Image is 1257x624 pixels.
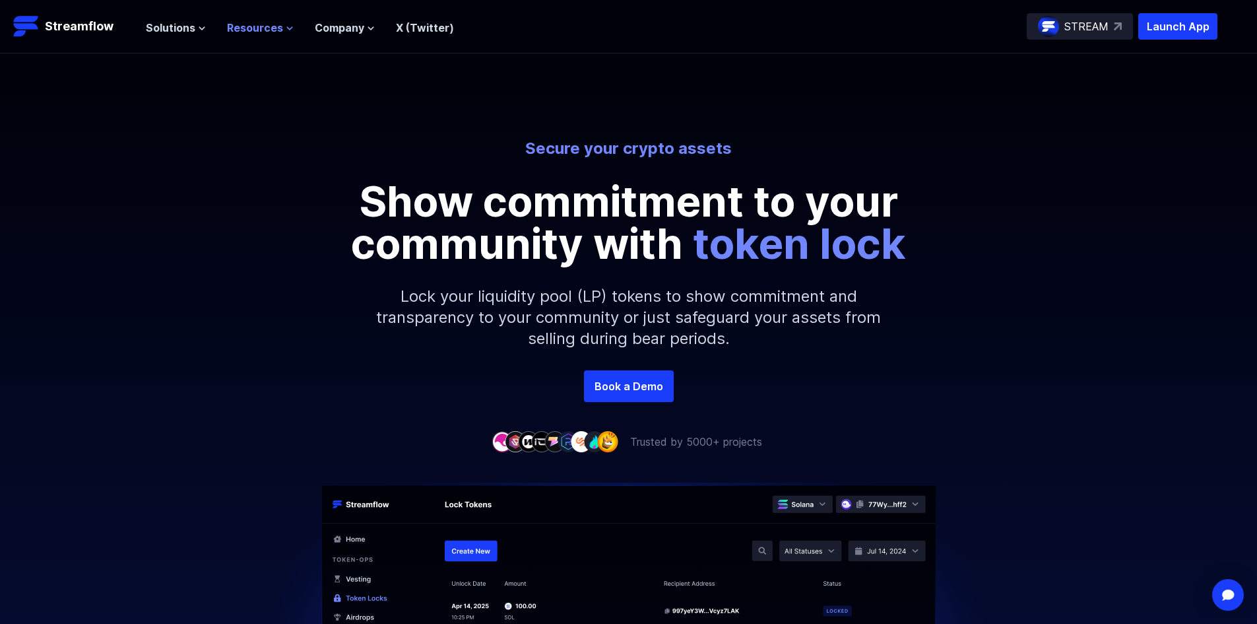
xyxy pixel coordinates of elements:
[332,180,926,265] p: Show commitment to your community with
[558,431,579,452] img: company-6
[1038,16,1059,37] img: streamflow-logo-circle.png
[227,20,294,36] button: Resources
[1114,22,1122,30] img: top-right-arrow.svg
[45,17,113,36] p: Streamflow
[571,431,592,452] img: company-7
[146,20,206,36] button: Solutions
[630,434,762,450] p: Trusted by 5000+ projects
[492,431,513,452] img: company-1
[13,13,40,40] img: Streamflow Logo
[146,20,195,36] span: Solutions
[263,138,994,159] p: Secure your crypto assets
[315,20,375,36] button: Company
[1027,13,1133,40] a: STREAM
[13,13,133,40] a: Streamflow
[1212,579,1244,611] div: Open Intercom Messenger
[227,20,283,36] span: Resources
[345,265,913,370] p: Lock your liquidity pool (LP) tokens to show commitment and transparency to your community or jus...
[693,218,906,269] span: token lock
[396,21,454,34] a: X (Twitter)
[544,431,565,452] img: company-5
[597,431,618,452] img: company-9
[584,370,674,402] a: Book a Demo
[584,431,605,452] img: company-8
[315,20,364,36] span: Company
[531,431,552,452] img: company-4
[1138,13,1217,40] button: Launch App
[505,431,526,452] img: company-2
[518,431,539,452] img: company-3
[1064,18,1109,34] p: STREAM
